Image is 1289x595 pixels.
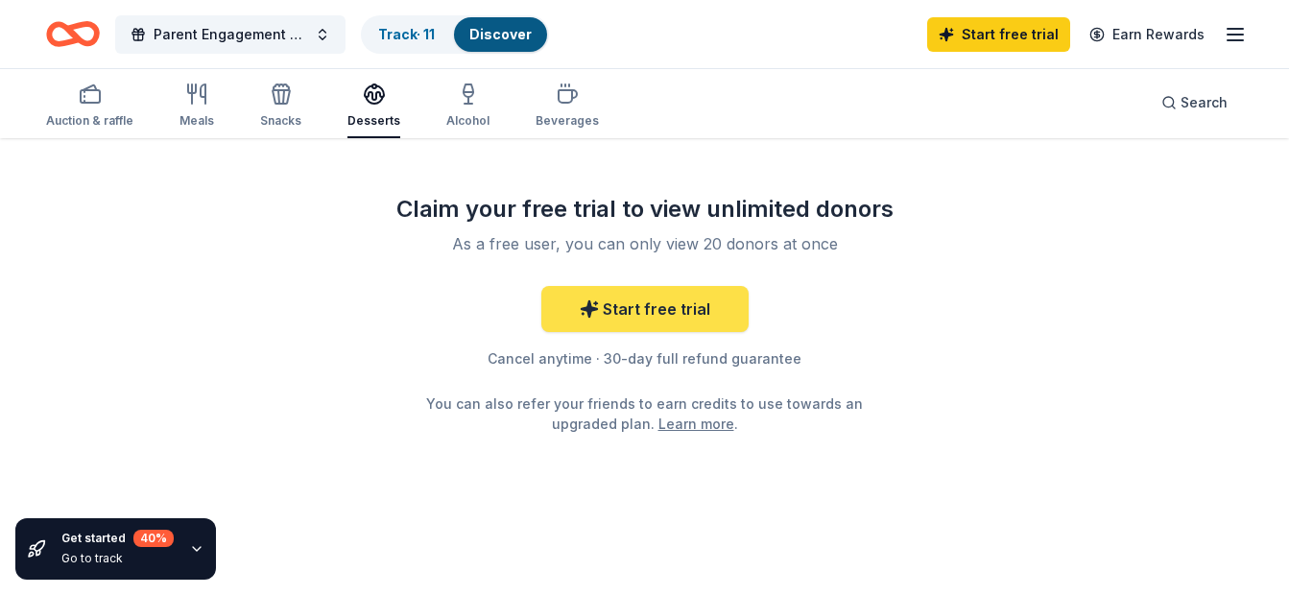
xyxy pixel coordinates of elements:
button: Desserts [347,75,400,138]
div: Meals [179,113,214,129]
a: Earn Rewards [1078,17,1216,52]
div: Desserts [347,113,400,129]
button: Track· 11Discover [361,15,549,54]
span: Search [1181,91,1228,114]
div: As a free user, you can only view 20 donors at once [392,232,898,255]
button: Parent Engagement Breakfast [115,15,346,54]
div: Cancel anytime · 30-day full refund guarantee [369,347,921,370]
a: Discover [469,26,532,42]
button: Search [1146,83,1243,122]
button: Auction & raffle [46,75,133,138]
button: Beverages [536,75,599,138]
div: Auction & raffle [46,113,133,129]
button: Meals [179,75,214,138]
button: Alcohol [446,75,489,138]
div: You can also refer your friends to earn credits to use towards an upgraded plan. . [422,393,868,434]
a: Home [46,12,100,57]
button: Snacks [260,75,301,138]
div: Snacks [260,113,301,129]
div: Go to track [61,551,174,566]
div: Alcohol [446,113,489,129]
div: Claim your free trial to view unlimited donors [369,194,921,225]
a: Track· 11 [378,26,435,42]
a: Learn more [658,414,734,434]
a: Start free trial [927,17,1070,52]
div: Beverages [536,113,599,129]
div: Get started [61,530,174,547]
span: Parent Engagement Breakfast [154,23,307,46]
a: Start free trial [541,286,749,332]
div: 40 % [133,530,174,547]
